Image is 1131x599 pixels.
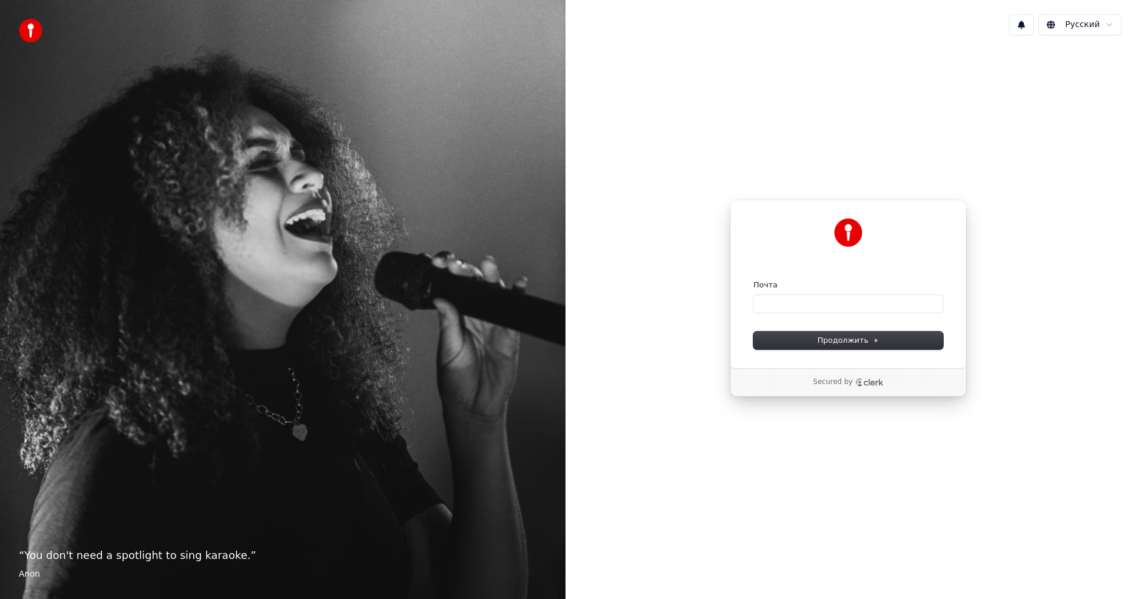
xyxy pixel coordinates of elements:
button: Продолжить [753,332,943,349]
span: Продолжить [818,335,879,346]
p: “ You don't need a spotlight to sing karaoke. ” [19,547,547,564]
img: youka [19,19,42,42]
footer: Anon [19,568,547,580]
img: Youka [834,219,862,247]
a: Clerk logo [855,378,884,386]
label: Почта [753,280,778,290]
p: Secured by [813,378,852,387]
